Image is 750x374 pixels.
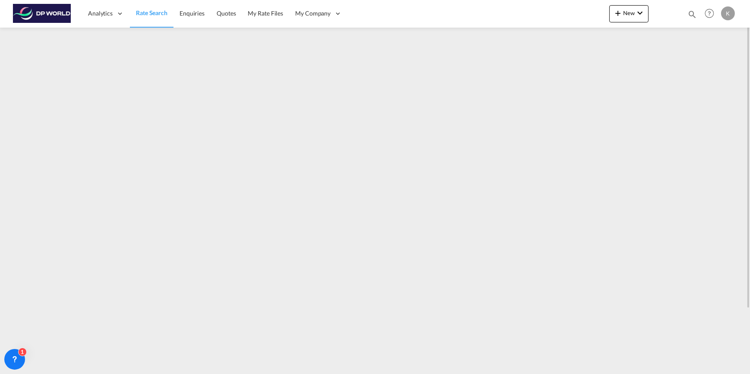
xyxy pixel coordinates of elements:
md-icon: icon-magnify [687,9,697,19]
img: c08ca190194411f088ed0f3ba295208c.png [13,4,71,23]
span: Enquiries [180,9,205,17]
md-icon: icon-plus 400-fg [613,8,623,18]
div: Help [702,6,721,22]
div: K [721,6,735,20]
span: Help [702,6,717,21]
div: icon-magnify [687,9,697,22]
span: New [613,9,645,16]
span: Quotes [217,9,236,17]
button: icon-plus 400-fgNewicon-chevron-down [609,5,649,22]
md-icon: icon-chevron-down [635,8,645,18]
span: My Company [295,9,331,18]
span: My Rate Files [248,9,284,17]
span: Analytics [88,9,113,18]
span: Rate Search [136,9,167,16]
